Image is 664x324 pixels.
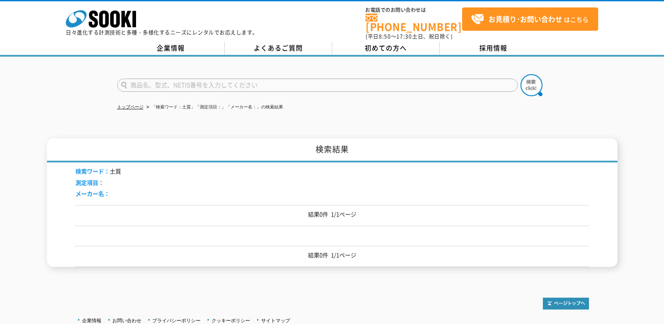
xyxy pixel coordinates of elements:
[82,318,101,323] a: 企業情報
[225,42,332,55] a: よくあるご質問
[471,13,589,26] span: はこちら
[75,189,110,198] span: メーカー名：
[379,32,391,40] span: 8:50
[47,138,617,162] h1: 検索結果
[212,318,250,323] a: クッキーポリシー
[366,14,462,32] a: [PHONE_NUMBER]
[261,318,290,323] a: サイトマップ
[75,167,121,176] li: 土質
[440,42,547,55] a: 採用情報
[462,7,598,31] a: お見積り･お問い合わせはこちら
[117,104,144,109] a: トップページ
[117,42,225,55] a: 企業情報
[488,14,562,24] strong: お見積り･お問い合わせ
[332,42,440,55] a: 初めての方へ
[366,7,462,13] span: お電話でのお問い合わせは
[112,318,141,323] a: お問い合わせ
[117,79,518,92] input: 商品名、型式、NETIS番号を入力してください
[365,43,407,53] span: 初めての方へ
[520,74,542,96] img: btn_search.png
[366,32,452,40] span: (平日 ～ 土日、祝日除く)
[75,251,589,260] p: 結果0件 1/1ページ
[396,32,412,40] span: 17:30
[66,30,258,35] p: 日々進化する計測技術と多種・多様化するニーズにレンタルでお応えします。
[145,103,283,112] li: 「検索ワード：土質」「測定項目：」「メーカー名：」の検索結果
[75,210,589,219] p: 結果0件 1/1ページ
[75,178,104,187] span: 測定項目：
[543,298,589,310] img: トップページへ
[152,318,201,323] a: プライバシーポリシー
[75,167,110,175] span: 検索ワード：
